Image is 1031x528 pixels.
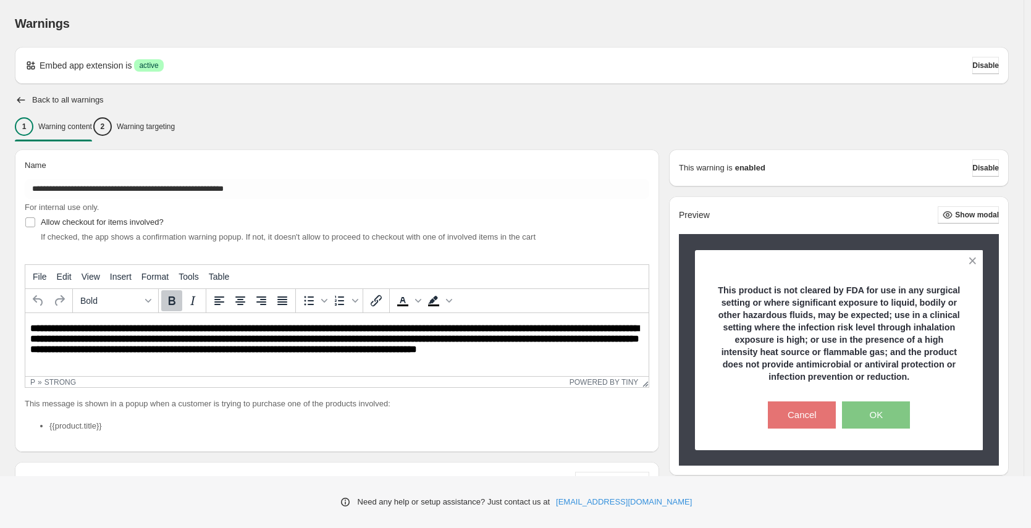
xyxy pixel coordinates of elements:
[230,290,251,311] button: Align center
[15,117,33,136] div: 1
[272,290,293,311] button: Justify
[25,474,95,486] h2: Buttons settings
[570,378,639,387] a: Powered by Tiny
[15,17,70,30] span: Warnings
[82,272,100,282] span: View
[679,162,733,174] p: This warning is
[33,272,47,282] span: File
[30,378,35,387] div: p
[38,378,42,387] div: »
[32,95,104,105] h2: Back to all warnings
[44,378,76,387] div: strong
[972,159,999,177] button: Disable
[679,210,710,220] h2: Preview
[768,401,836,429] button: Cancel
[41,217,164,227] span: Allow checkout for items involved?
[110,272,132,282] span: Insert
[972,163,999,173] span: Disable
[366,290,387,311] button: Insert/edit link
[556,496,692,508] a: [EMAIL_ADDRESS][DOMAIN_NAME]
[842,401,910,429] button: OK
[57,272,72,282] span: Edit
[25,203,99,212] span: For internal use only.
[182,290,203,311] button: Italic
[179,272,199,282] span: Tools
[955,210,999,220] span: Show modal
[25,161,46,170] span: Name
[49,290,70,311] button: Redo
[117,122,175,132] p: Warning targeting
[575,476,613,485] span: Customize
[15,114,92,140] button: 1Warning content
[392,290,423,311] div: Text color
[972,61,999,70] span: Disable
[25,398,649,410] p: This message is shown in a popup when a customer is trying to purchase one of the products involved:
[329,290,360,311] div: Numbered list
[40,59,132,72] p: Embed app extension is
[209,290,230,311] button: Align left
[80,296,141,306] span: Bold
[139,61,158,70] span: active
[161,290,182,311] button: Bold
[93,114,175,140] button: 2Warning targeting
[25,313,649,376] iframe: Rich Text Area
[718,285,960,382] strong: This product is not cleared by FDA for use in any surgical setting or where significant exposure ...
[575,472,649,489] button: Customize
[423,290,454,311] div: Background color
[41,232,536,241] span: If checked, the app shows a confirmation warning popup. If not, it doesn't allow to proceed to ch...
[141,272,169,282] span: Format
[251,290,272,311] button: Align right
[75,290,156,311] button: Formats
[638,377,649,387] div: Resize
[938,206,999,224] button: Show modal
[298,290,329,311] div: Bullet list
[972,57,999,74] button: Disable
[735,162,765,174] strong: enabled
[93,117,112,136] div: 2
[28,290,49,311] button: Undo
[49,420,649,432] li: {{product.title}}
[38,122,92,132] p: Warning content
[209,272,229,282] span: Table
